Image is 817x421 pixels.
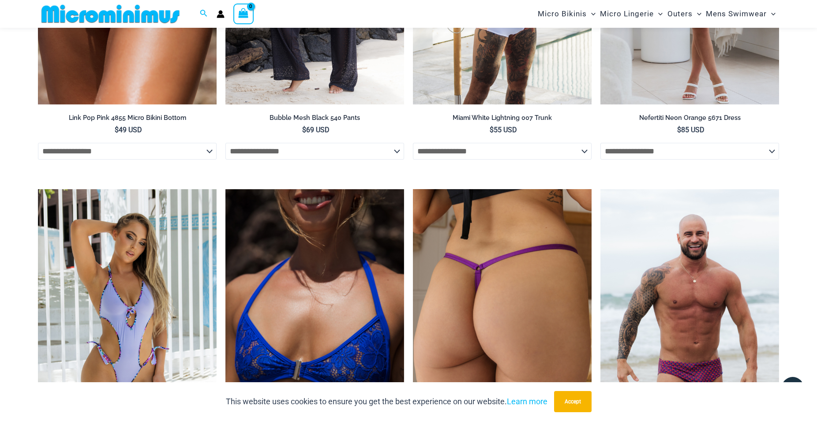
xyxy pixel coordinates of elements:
a: Account icon link [217,10,225,18]
a: Micro LingerieMenu ToggleMenu Toggle [598,3,665,25]
a: Bubble Mesh Black 540 Pants [225,114,404,125]
span: Menu Toggle [693,3,701,25]
a: View Shopping Cart, empty [233,4,254,24]
a: Learn more [507,397,547,406]
nav: Site Navigation [534,1,779,26]
img: MM SHOP LOGO FLAT [38,4,183,24]
h2: Miami White Lightning 007 Trunk [413,114,592,122]
bdi: 49 USD [115,126,142,134]
bdi: 55 USD [490,126,517,134]
span: $ [115,126,119,134]
span: Mens Swimwear [706,3,767,25]
p: This website uses cookies to ensure you get the best experience on our website. [226,395,547,408]
a: Nefertiti Neon Orange 5671 Dress [600,114,779,125]
a: Mens SwimwearMenu ToggleMenu Toggle [704,3,778,25]
h2: Link Pop Pink 4855 Micro Bikini Bottom [38,114,217,122]
span: $ [490,126,494,134]
bdi: 85 USD [677,126,705,134]
span: Menu Toggle [767,3,776,25]
a: Search icon link [200,8,208,19]
span: Menu Toggle [654,3,663,25]
span: $ [677,126,681,134]
h2: Bubble Mesh Black 540 Pants [225,114,404,122]
span: Menu Toggle [587,3,596,25]
span: Micro Lingerie [600,3,654,25]
span: Outers [667,3,693,25]
a: Micro BikinisMenu ToggleMenu Toggle [536,3,598,25]
a: OutersMenu ToggleMenu Toggle [665,3,704,25]
h2: Nefertiti Neon Orange 5671 Dress [600,114,779,122]
bdi: 69 USD [302,126,330,134]
a: Link Pop Pink 4855 Micro Bikini Bottom [38,114,217,125]
span: $ [302,126,306,134]
a: Miami White Lightning 007 Trunk [413,114,592,125]
span: Micro Bikinis [538,3,587,25]
button: Accept [554,391,592,412]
